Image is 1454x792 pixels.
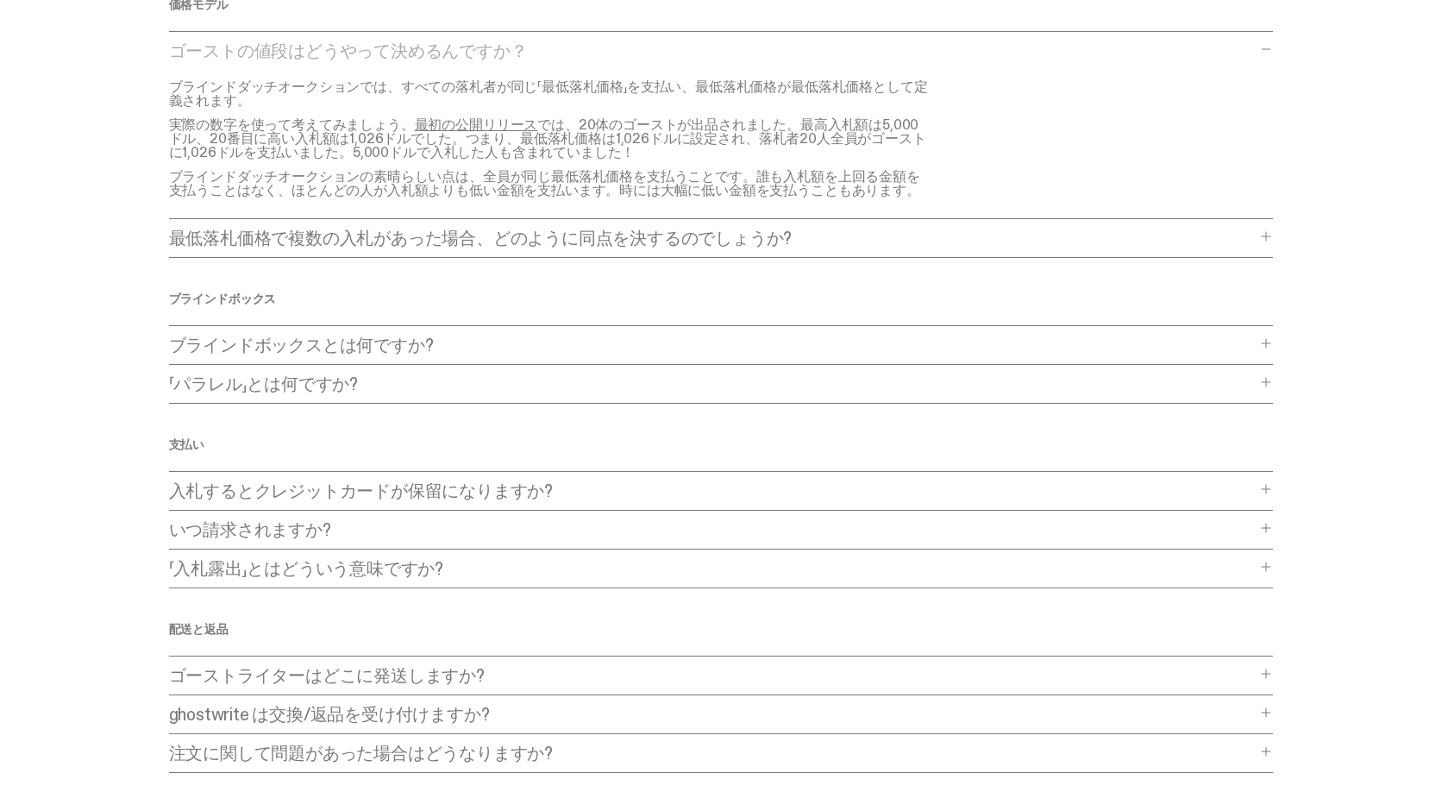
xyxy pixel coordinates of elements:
font: ブラインドボックスとは何ですか? [169,334,434,356]
font: ghostwrite は交換/返品を受け付けますか? [169,703,490,726]
font: ブラインドダッチオークションの素晴らしい点は、全員が同じ最低落札価格を支払うことです。誰も入札額を上回る金額を支払うことはなく、ほとんどの人が入札額よりも低い金額を支払います。時には大幅に低い金... [169,167,920,199]
font: 「入札露出」とはどういう意味ですか? [169,557,443,580]
font: 実際の数字を使って考えてみましょう。 [169,116,415,134]
font: ゴーストライターはどこに発送しますか? [169,664,485,687]
font: 支払い [169,437,205,452]
font: ブラインドダッチオークションでは、すべての落札者が同じ「最低落札価格」を支払い、最低落札価格が最低落札価格として定義されます。 [169,78,928,110]
font: 入札するとクレジットカードが保留になりますか? [169,480,553,502]
font: ゴーストの値段はどうやって決めるんですか？ [169,40,528,62]
font: 配送と返品 [169,621,229,637]
font: いつ請求されますか? [169,519,331,541]
font: ブラインドボックス [169,291,277,306]
font: 「パラレル」とは何ですか? [169,373,358,395]
font: 注文に関して問題があった場合はどうなりますか? [169,742,553,764]
font: では、20体のゴーストが出品されました。最高入札額は5,000ドル、20番目に高い入札額は1,026ドルでした。つまり、最低落札価格は1,026ドルに設定され、落札者20人全員がゴーストに1,0... [169,116,926,161]
a: 最初の公開リリース [415,116,538,134]
font: 最低落札価格で複数の入札があった場合、どのように同点を決するのでしょうか? [169,227,793,249]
